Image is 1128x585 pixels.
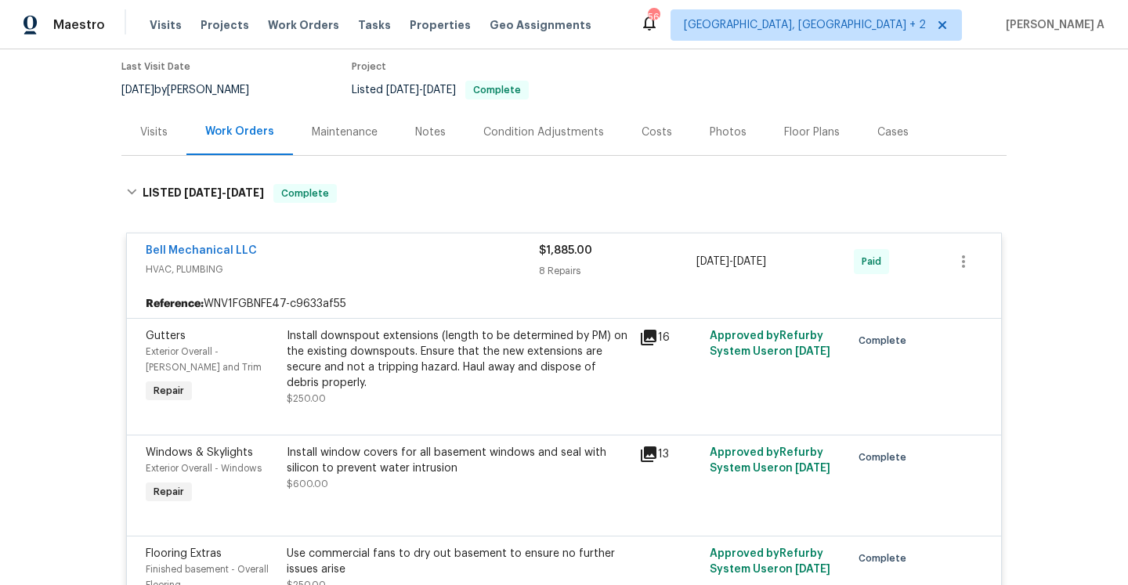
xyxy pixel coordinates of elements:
[648,9,659,25] div: 56
[639,328,700,347] div: 16
[205,124,274,139] div: Work Orders
[287,546,630,577] div: Use commercial fans to dry out basement to ensure no further issues arise
[386,85,456,96] span: -
[410,17,471,33] span: Properties
[784,125,840,140] div: Floor Plans
[386,85,419,96] span: [DATE]
[710,330,830,357] span: Approved by Refurby System User on
[795,346,830,357] span: [DATE]
[352,62,386,71] span: Project
[287,479,328,489] span: $600.00
[733,256,766,267] span: [DATE]
[795,463,830,474] span: [DATE]
[121,85,154,96] span: [DATE]
[184,187,264,198] span: -
[710,447,830,474] span: Approved by Refurby System User on
[53,17,105,33] span: Maestro
[639,445,700,464] div: 13
[146,330,186,341] span: Gutters
[121,62,190,71] span: Last Visit Date
[184,187,222,198] span: [DATE]
[146,447,253,458] span: Windows & Skylights
[147,484,190,500] span: Repair
[795,564,830,575] span: [DATE]
[287,328,630,391] div: Install downspout extensions (length to be determined by PM) on the existing downspouts. Ensure t...
[483,125,604,140] div: Condition Adjustments
[352,85,529,96] span: Listed
[268,17,339,33] span: Work Orders
[146,347,262,372] span: Exterior Overall - [PERSON_NAME] and Trim
[121,168,1007,218] div: LISTED [DATE]-[DATE]Complete
[859,551,913,566] span: Complete
[467,85,527,95] span: Complete
[539,263,696,279] div: 8 Repairs
[358,20,391,31] span: Tasks
[710,125,747,140] div: Photos
[146,262,539,277] span: HVAC, PLUMBING
[539,245,592,256] span: $1,885.00
[859,333,913,348] span: Complete
[150,17,182,33] span: Visits
[490,17,591,33] span: Geo Assignments
[684,17,926,33] span: [GEOGRAPHIC_DATA], [GEOGRAPHIC_DATA] + 2
[312,125,378,140] div: Maintenance
[710,548,830,575] span: Approved by Refurby System User on
[201,17,249,33] span: Projects
[147,383,190,399] span: Repair
[696,256,729,267] span: [DATE]
[226,187,264,198] span: [DATE]
[146,548,222,559] span: Flooring Extras
[121,81,268,99] div: by [PERSON_NAME]
[143,184,264,203] h6: LISTED
[642,125,672,140] div: Costs
[140,125,168,140] div: Visits
[862,254,888,269] span: Paid
[127,290,1001,318] div: WNV1FGBNFE47-c9633af55
[287,445,630,476] div: Install window covers for all basement windows and seal with silicon to prevent water intrusion
[696,254,766,269] span: -
[146,464,262,473] span: Exterior Overall - Windows
[415,125,446,140] div: Notes
[423,85,456,96] span: [DATE]
[146,296,204,312] b: Reference:
[287,394,326,403] span: $250.00
[146,245,257,256] a: Bell Mechanical LLC
[275,186,335,201] span: Complete
[859,450,913,465] span: Complete
[877,125,909,140] div: Cases
[1000,17,1104,33] span: [PERSON_NAME] A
